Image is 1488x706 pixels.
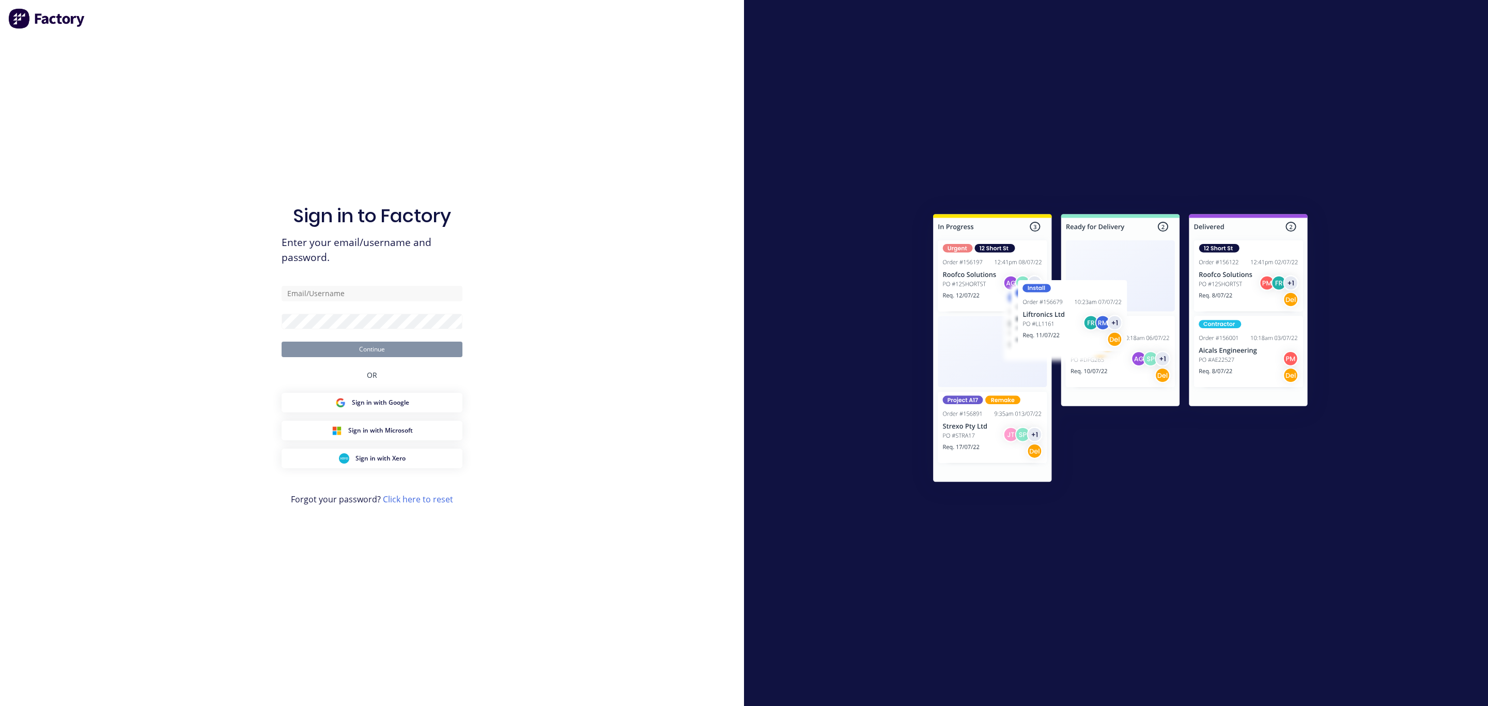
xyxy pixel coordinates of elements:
a: Click here to reset [383,494,453,505]
div: OR [367,357,377,393]
button: Microsoft Sign inSign in with Microsoft [282,421,462,440]
img: Microsoft Sign in [332,425,342,436]
button: Continue [282,342,462,357]
img: Xero Sign in [339,453,349,464]
img: Sign in [910,193,1330,507]
button: Google Sign inSign in with Google [282,393,462,412]
h1: Sign in to Factory [293,205,451,227]
span: Enter your email/username and password. [282,235,462,265]
img: Factory [8,8,86,29]
button: Xero Sign inSign in with Xero [282,449,462,468]
span: Sign in with Google [352,398,409,407]
span: Forgot your password? [291,493,453,505]
img: Google Sign in [335,397,346,408]
input: Email/Username [282,286,462,301]
span: Sign in with Xero [355,454,406,463]
span: Sign in with Microsoft [348,426,413,435]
